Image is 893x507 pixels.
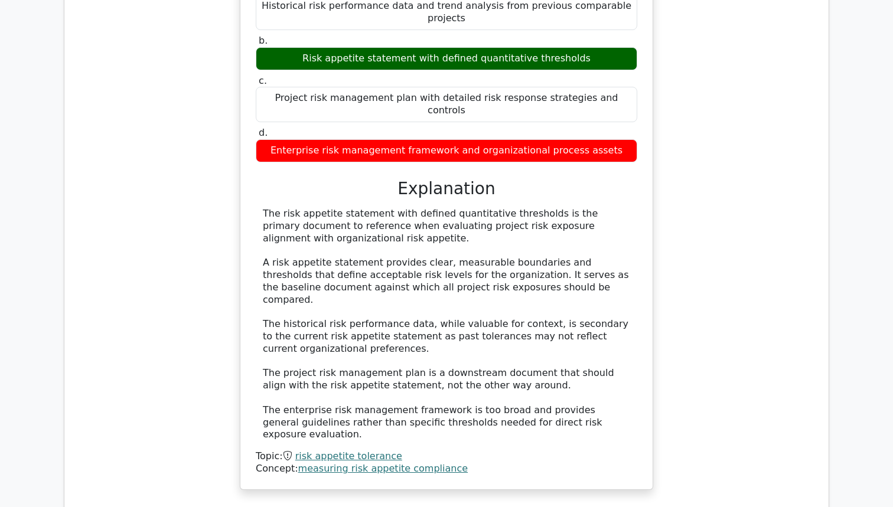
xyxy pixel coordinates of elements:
a: risk appetite tolerance [295,450,402,462]
span: b. [259,35,268,46]
div: Enterprise risk management framework and organizational process assets [256,139,637,162]
a: measuring risk appetite compliance [298,463,468,474]
div: Concept: [256,463,637,475]
span: c. [259,75,267,86]
div: Project risk management plan with detailed risk response strategies and controls [256,87,637,122]
div: Topic: [256,450,637,463]
h3: Explanation [263,179,630,199]
span: d. [259,127,268,138]
div: The risk appetite statement with defined quantitative thresholds is the primary document to refer... [263,208,630,441]
div: Risk appetite statement with defined quantitative thresholds [256,47,637,70]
